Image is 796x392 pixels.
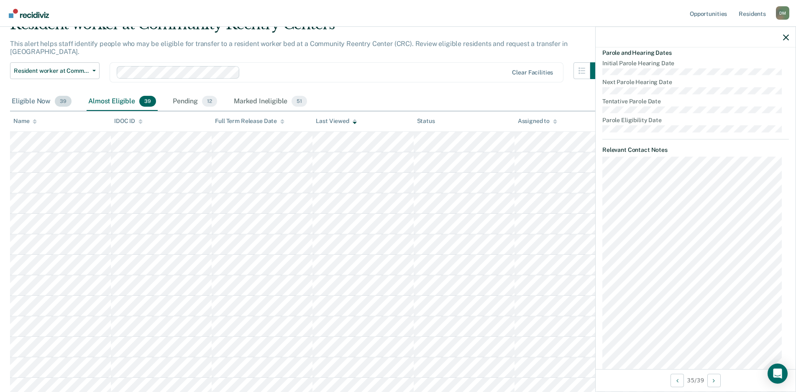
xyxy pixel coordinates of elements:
[14,67,89,74] span: Resident worker at Community Reentry Centers
[13,118,37,125] div: Name
[596,369,796,391] div: 35 / 39
[202,96,217,107] span: 12
[10,92,73,111] div: Eligible Now
[10,16,607,40] div: Resident worker at Community Reentry Centers
[768,364,788,384] div: Open Intercom Messenger
[292,96,307,107] span: 51
[602,146,789,153] dt: Relevant Contact Notes
[512,69,553,76] div: Clear facilities
[602,49,789,56] dt: Parole and Hearing Dates
[602,59,789,67] dt: Initial Parole Hearing Date
[671,374,684,387] button: Previous Opportunity
[602,79,789,86] dt: Next Parole Hearing Date
[417,118,435,125] div: Status
[602,97,789,105] dt: Tentative Parole Date
[232,92,309,111] div: Marked Ineligible
[518,118,557,125] div: Assigned to
[171,92,219,111] div: Pending
[707,374,721,387] button: Next Opportunity
[87,92,158,111] div: Almost Eligible
[776,6,789,20] div: D M
[9,9,49,18] img: Recidiviz
[776,6,789,20] button: Profile dropdown button
[114,118,143,125] div: IDOC ID
[602,117,789,124] dt: Parole Eligibility Date
[316,118,356,125] div: Last Viewed
[55,96,72,107] span: 39
[215,118,284,125] div: Full Term Release Date
[139,96,156,107] span: 39
[10,40,567,56] p: This alert helps staff identify people who may be eligible for transfer to a resident worker bed ...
